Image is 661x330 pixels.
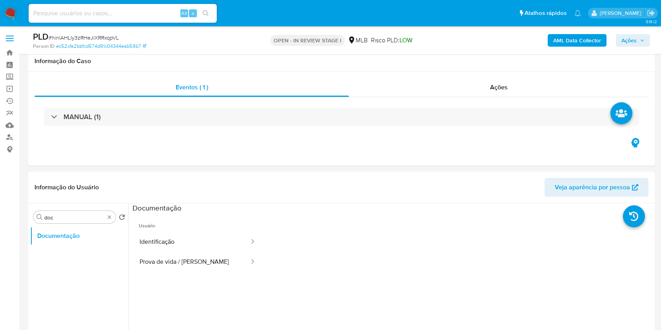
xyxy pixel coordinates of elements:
button: Ações [616,34,650,47]
div: MLB [348,36,368,45]
span: Alt [181,9,187,17]
span: Atalhos rápidos [525,9,567,17]
button: Apagar busca [106,214,113,220]
span: s [192,9,194,17]
b: PLD [33,30,49,43]
span: LOW [400,36,412,45]
h1: Informação do Caso [35,57,648,65]
button: Procurar [36,214,43,220]
h3: MANUAL (1) [64,112,101,121]
a: ec52cfe2bbfcd574d91c04344eab59b7 [56,43,146,50]
input: Pesquise usuários ou casos... [29,8,217,18]
span: Risco PLD: [371,36,412,45]
a: Notificações [574,10,581,16]
input: Procurar [44,214,105,221]
b: AML Data Collector [553,34,601,47]
span: Ações [490,83,508,92]
span: # hinlAHLly3zRHeJiXRRxqpVL [49,34,119,42]
span: Eventos ( 1 ) [176,83,208,92]
h1: Informação do Usuário [35,183,99,191]
button: AML Data Collector [548,34,607,47]
button: Retornar ao pedido padrão [119,214,125,223]
p: ana.conceicao@mercadolivre.com [600,9,644,17]
span: Ações [621,34,637,47]
b: Person ID [33,43,54,50]
div: MANUAL (1) [44,108,639,126]
button: search-icon [198,8,214,19]
button: Veja aparência por pessoa [545,178,648,197]
a: Sair [647,9,655,17]
span: Veja aparência por pessoa [555,178,630,197]
p: OPEN - IN REVIEW STAGE I [271,35,345,46]
button: Documentação [30,227,128,245]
